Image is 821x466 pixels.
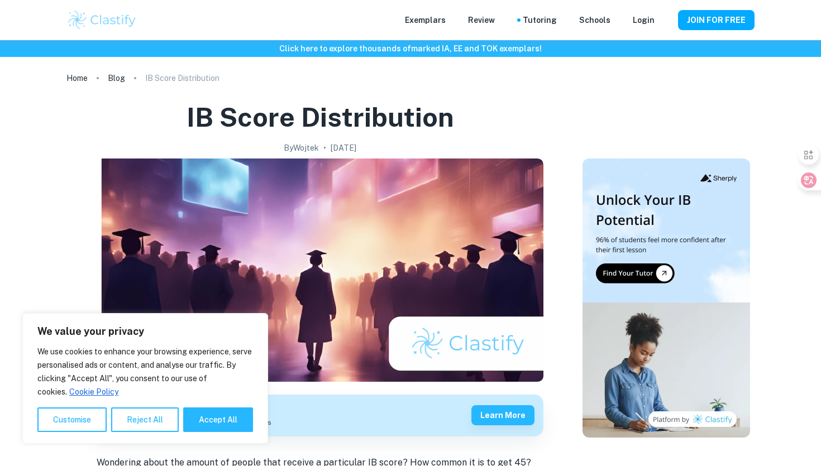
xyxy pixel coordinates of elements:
p: Exemplars [405,14,446,26]
button: Reject All [111,407,179,432]
img: Clastify logo [66,9,137,31]
p: We use cookies to enhance your browsing experience, serve personalised ads or content, and analys... [37,345,253,398]
h1: IB Score Distribution [187,99,454,135]
div: We value your privacy [22,313,268,444]
h2: By Wojtek [284,142,319,154]
p: We value your privacy [37,325,253,338]
h6: Click here to explore thousands of marked IA, EE and TOK exemplars ! [2,42,819,55]
p: Review [468,14,495,26]
h2: [DATE] [331,142,356,154]
a: Login [633,14,655,26]
button: Help and Feedback [664,17,669,23]
p: IB Score Distribution [145,72,219,84]
a: Home [66,70,88,86]
button: JOIN FOR FREE [678,10,755,30]
a: Get feedback on yourIAMarked only by official IB examinersLearn more [97,395,543,436]
a: Cookie Policy [69,387,119,397]
a: Blog [108,70,125,86]
button: Accept All [183,407,253,432]
button: Learn more [471,405,534,425]
a: Tutoring [523,14,557,26]
button: Customise [37,407,107,432]
p: • [323,142,326,154]
img: Thumbnail [583,158,750,438]
img: IB Score Distribution cover image [97,158,543,382]
a: Schools [579,14,610,26]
